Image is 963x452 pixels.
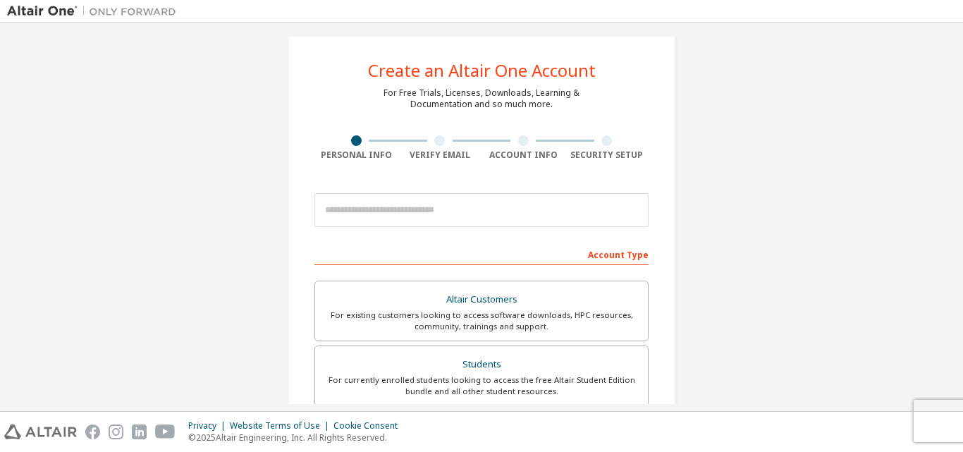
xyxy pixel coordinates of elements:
[324,374,639,397] div: For currently enrolled students looking to access the free Altair Student Edition bundle and all ...
[230,420,333,432] div: Website Terms of Use
[481,149,565,161] div: Account Info
[132,424,147,439] img: linkedin.svg
[324,310,639,332] div: For existing customers looking to access software downloads, HPC resources, community, trainings ...
[565,149,649,161] div: Security Setup
[155,424,176,439] img: youtube.svg
[85,424,100,439] img: facebook.svg
[398,149,482,161] div: Verify Email
[188,432,406,444] p: © 2025 Altair Engineering, Inc. All Rights Reserved.
[333,420,406,432] div: Cookie Consent
[109,424,123,439] img: instagram.svg
[324,290,639,310] div: Altair Customers
[7,4,183,18] img: Altair One
[384,87,579,110] div: For Free Trials, Licenses, Downloads, Learning & Documentation and so much more.
[4,424,77,439] img: altair_logo.svg
[314,149,398,161] div: Personal Info
[368,62,596,79] div: Create an Altair One Account
[188,420,230,432] div: Privacy
[314,243,649,265] div: Account Type
[324,355,639,374] div: Students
